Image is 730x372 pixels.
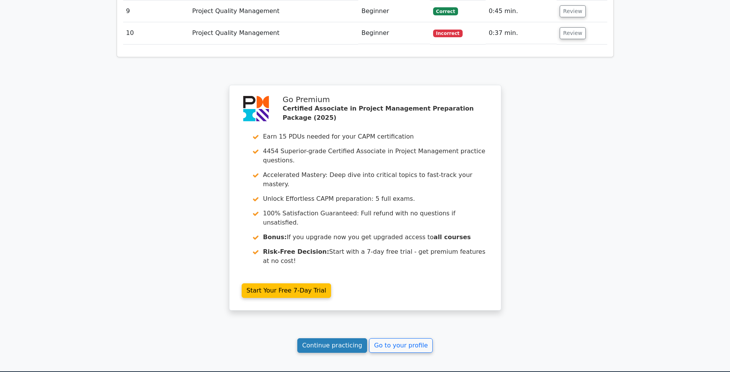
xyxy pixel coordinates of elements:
td: 10 [123,22,190,44]
button: Review [560,27,586,39]
td: Project Quality Management [189,0,358,22]
a: Go to your profile [369,338,433,353]
td: 0:37 min. [486,22,557,44]
td: Project Quality Management [189,22,358,44]
a: Start Your Free 7-Day Trial [242,283,331,298]
span: Incorrect [433,30,463,37]
td: 9 [123,0,190,22]
button: Review [560,5,586,17]
td: Beginner [358,22,430,44]
span: Correct [433,7,458,15]
a: Continue practicing [297,338,367,353]
td: Beginner [358,0,430,22]
td: 0:45 min. [486,0,557,22]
